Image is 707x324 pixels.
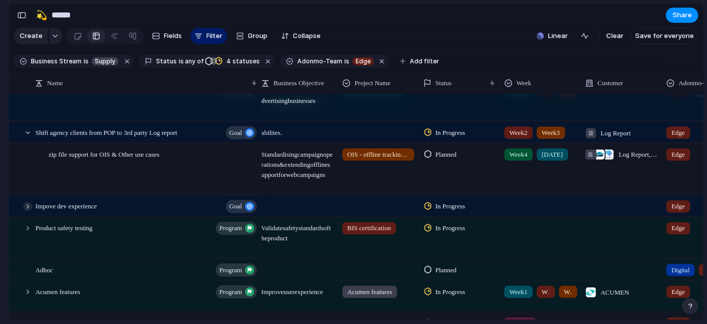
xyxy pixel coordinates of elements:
[601,287,629,297] span: ACUMEN
[297,57,342,66] span: Adonmo-Team
[606,31,623,41] span: Clear
[84,57,89,66] span: is
[672,265,690,275] span: Digital
[223,57,232,65] span: 4
[601,128,631,138] span: Log Report
[598,78,623,88] span: Customer
[257,218,337,243] span: Validate safety standards of the product
[436,127,465,137] span: In Progress
[156,57,177,66] span: Status
[542,286,550,297] span: Week2
[219,284,242,299] span: program
[436,223,465,233] span: In Progress
[602,28,627,44] button: Clear
[542,149,563,159] span: [DATE]
[35,285,80,297] span: Acumen features
[509,149,528,159] span: Week4
[356,57,371,66] span: Edge
[14,28,48,44] button: Create
[347,223,391,233] span: BIS certification
[277,28,325,44] button: Collapse
[36,8,47,22] div: 💫
[344,57,349,66] span: is
[672,149,685,159] span: Edge
[436,286,465,297] span: In Progress
[20,31,43,41] span: Create
[542,127,560,137] span: Week3
[635,31,694,41] span: Save for everyone
[207,31,223,41] span: Filter
[672,201,685,211] span: Edge
[631,28,698,44] button: Save for everyone
[229,199,242,213] span: goal
[226,200,257,213] button: goal
[229,125,242,139] span: goal
[347,286,392,297] span: Acumen features
[31,57,82,66] span: Business Stream
[90,56,121,67] button: Supply
[33,7,50,23] button: 💫
[672,223,685,233] span: Edge
[666,8,698,23] button: Share
[548,31,568,41] span: Linear
[257,281,337,297] span: Improve user experience
[509,286,528,297] span: Week1
[49,148,160,159] span: zip file support for OIS & Other use cases
[517,78,531,88] span: Week
[35,200,97,211] span: Impove dev experience
[257,143,337,179] span: Standardising campaign operations & extending offline support for web campaigns
[190,28,227,44] button: Filter
[226,126,257,139] button: goal
[350,56,376,67] button: Edge
[672,286,685,297] span: Edge
[672,127,685,137] span: Edge
[35,126,177,137] span: Shift agency clients from POP to 3rd party Log report
[47,78,63,88] span: Name
[257,122,337,137] span: abilites.
[248,31,268,41] span: Group
[35,263,53,275] span: Adhoc
[342,56,351,67] button: is
[216,222,257,235] button: program
[82,56,91,67] button: is
[177,56,206,67] button: isany of
[293,31,321,41] span: Collapse
[436,265,457,275] span: Planned
[219,221,242,235] span: program
[216,285,257,298] button: program
[216,263,257,276] button: program
[436,78,452,88] span: Status
[223,57,260,66] span: statuses
[436,201,465,211] span: In Progress
[95,57,115,66] span: Supply
[273,78,324,88] span: Business Objective
[619,149,657,159] span: Log Report , Adonmo , salesops
[184,57,204,66] span: any of
[394,54,445,68] button: Add filter
[219,263,242,277] span: program
[355,78,390,88] span: Project Name
[231,28,273,44] button: Group
[35,222,93,233] span: Product safety testing
[509,127,528,137] span: Week2
[347,149,409,159] span: OIS - offline tracking support
[164,31,182,41] span: Fields
[148,28,186,44] button: Fields
[533,28,572,44] button: Linear
[436,149,457,159] span: Planned
[564,286,572,297] span: Week3
[410,57,439,66] span: Add filter
[673,10,692,20] span: Share
[179,57,184,66] span: is
[205,56,262,67] button: 4 statuses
